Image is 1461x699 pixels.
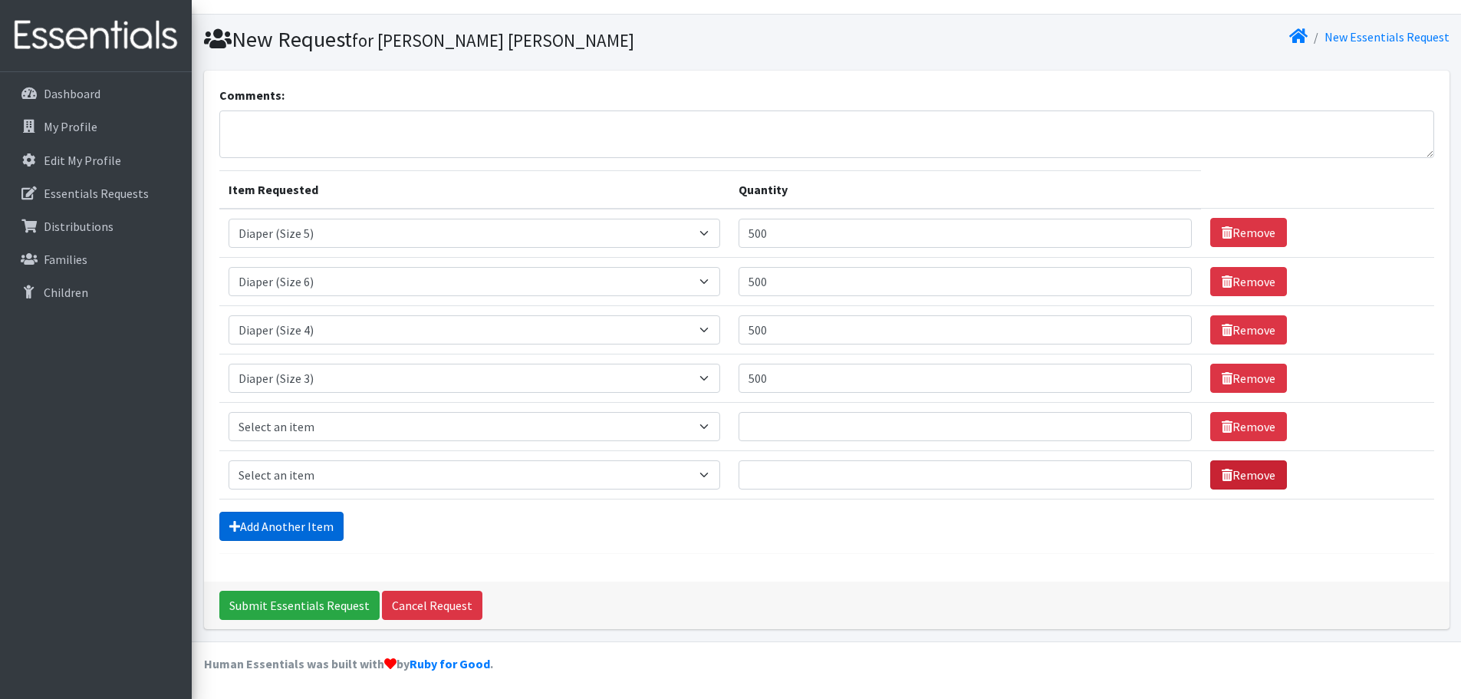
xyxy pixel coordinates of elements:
[44,252,87,267] p: Families
[1210,364,1287,393] a: Remove
[6,277,186,308] a: Children
[410,656,490,671] a: Ruby for Good
[44,285,88,300] p: Children
[1210,460,1287,490] a: Remove
[219,170,730,209] th: Item Requested
[44,119,97,134] p: My Profile
[44,186,149,201] p: Essentials Requests
[352,29,634,51] small: for [PERSON_NAME] [PERSON_NAME]
[729,170,1201,209] th: Quantity
[6,145,186,176] a: Edit My Profile
[204,26,821,53] h1: New Request
[6,244,186,275] a: Families
[1210,267,1287,296] a: Remove
[44,153,121,168] p: Edit My Profile
[1210,412,1287,441] a: Remove
[1210,315,1287,345] a: Remove
[1210,218,1287,247] a: Remove
[204,656,493,671] strong: Human Essentials was built with by .
[6,211,186,242] a: Distributions
[6,178,186,209] a: Essentials Requests
[6,111,186,142] a: My Profile
[44,219,114,234] p: Distributions
[1324,29,1449,45] a: New Essentials Request
[6,78,186,109] a: Dashboard
[6,10,186,61] img: HumanEssentials
[382,591,482,620] a: Cancel Request
[219,512,344,541] a: Add Another Item
[219,86,285,104] label: Comments:
[44,86,100,101] p: Dashboard
[219,591,380,620] input: Submit Essentials Request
